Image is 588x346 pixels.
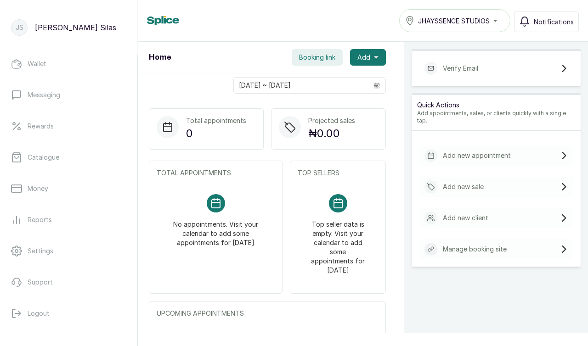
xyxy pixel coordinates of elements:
button: Notifications [514,11,579,32]
p: Support [28,278,53,287]
p: TOTAL APPOINTMENTS [157,168,275,178]
span: Add [357,53,370,62]
a: Reports [7,207,130,233]
button: JHAYSSENCE STUDIOS [399,9,510,32]
button: Add [350,49,386,66]
span: JHAYSSENCE STUDIOS [418,16,490,26]
p: TOP SELLERS [298,168,378,178]
p: Money [28,184,48,193]
a: Money [7,176,130,201]
p: Quick Actions [417,100,575,110]
a: Messaging [7,82,130,108]
p: [PERSON_NAME] Silas [35,22,116,33]
h1: Home [149,52,171,63]
p: Manage booking site [443,245,507,254]
p: Add new appointment [443,151,511,160]
a: Settings [7,238,130,264]
p: Add appointments, sales, or clients quickly with a single tap. [417,110,575,124]
p: No appointments. Visit your calendar to add some appointments for [DATE] [168,212,264,247]
p: Settings [28,246,53,256]
input: Select date [234,78,368,93]
p: Total appointments [186,116,246,125]
p: UPCOMING APPOINTMENTS [157,309,378,318]
p: Logout [28,309,50,318]
p: Catalogue [28,153,59,162]
button: Booking link [292,49,343,66]
span: Booking link [299,53,335,62]
p: 0 [186,125,246,142]
p: Messaging [28,90,60,100]
p: ₦0.00 [308,125,355,142]
p: Top seller data is empty. Visit your calendar to add some appointments for [DATE] [309,212,367,275]
a: Catalogue [7,145,130,170]
span: Notifications [534,17,574,27]
p: Wallet [28,59,46,68]
p: Projected sales [308,116,355,125]
a: Rewards [7,113,130,139]
p: Rewards [28,122,54,131]
a: Wallet [7,51,130,77]
p: Reports [28,215,52,224]
button: Logout [7,301,130,326]
p: JS [16,23,23,32]
svg: calendar [373,82,380,89]
p: Add new sale [443,182,484,191]
a: Support [7,269,130,295]
p: Add new client [443,213,488,223]
p: Verify Email [443,64,478,73]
